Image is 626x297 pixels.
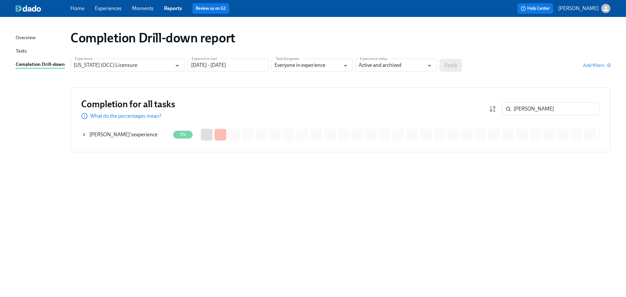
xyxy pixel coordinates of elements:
img: dado [16,5,41,12]
input: Search by name [514,102,600,115]
div: 's experience [89,131,157,138]
a: Review us on G2 [196,5,226,12]
a: dado [16,5,70,12]
a: Home [70,5,84,11]
svg: Completion rate (low to high) [489,105,497,113]
button: Open [425,61,435,71]
span: [PERSON_NAME] [89,131,130,138]
p: What do the percentages mean? [90,112,161,120]
a: Completion Drill-down [16,61,65,69]
span: Help Center [521,5,550,12]
p: [PERSON_NAME] [558,5,599,12]
button: Add filters [583,62,610,68]
div: Overview [16,34,36,42]
h3: Completion for all tasks [81,98,175,110]
div: [PERSON_NAME]'sexperience [82,128,170,141]
div: Tasks [16,47,27,55]
a: Overview [16,34,65,42]
a: Tasks [16,47,65,55]
a: Experiences [95,5,122,11]
button: Help Center [517,3,553,14]
button: Review us on G2 [192,3,229,14]
h1: Completion Drill-down report [70,30,235,46]
button: Open [172,61,182,71]
a: Moments [132,5,154,11]
a: Reports [164,5,182,11]
button: [PERSON_NAME] [558,4,610,13]
span: 0% [176,132,190,137]
button: Open [340,61,350,71]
